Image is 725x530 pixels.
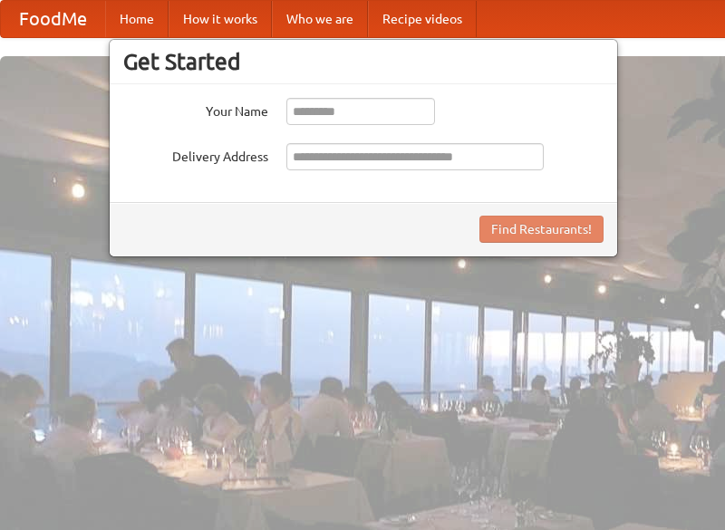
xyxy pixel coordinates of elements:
a: Recipe videos [368,1,477,37]
button: Find Restaurants! [479,216,604,243]
a: How it works [169,1,272,37]
a: FoodMe [1,1,105,37]
label: Your Name [123,98,268,120]
a: Home [105,1,169,37]
a: Who we are [272,1,368,37]
label: Delivery Address [123,143,268,166]
h3: Get Started [123,48,604,75]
